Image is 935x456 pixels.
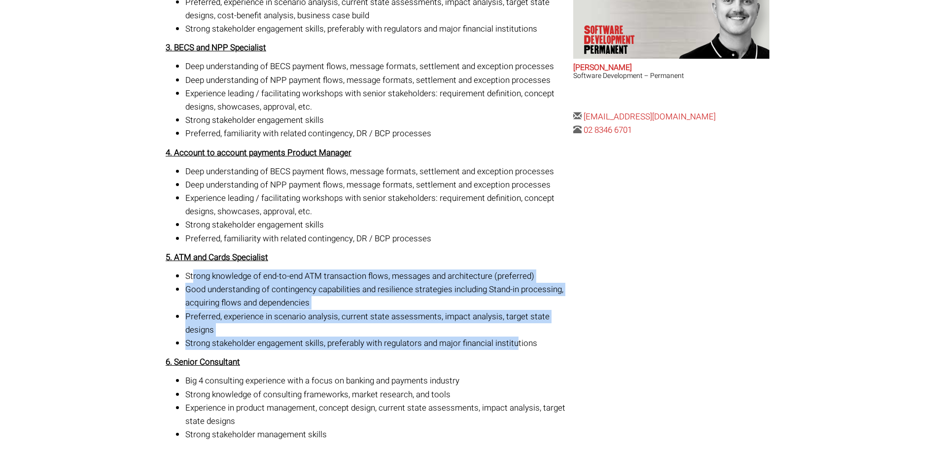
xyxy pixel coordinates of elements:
[166,251,268,264] strong: 5. ATM and Cards Specialist
[185,178,566,191] li: Deep understanding of NPP payment flows, message formats, settlement and exception processes
[185,310,566,337] li: Preferred, experience in scenario analysis, current state assessments, impact analysis, target st...
[185,337,566,350] li: Strong stakeholder engagement skills, preferably with regulators and major financial institutions
[185,388,566,401] li: Strong knowledge of consulting frameworks, market research, and tools
[185,87,566,114] li: Experience leading / facilitating workshops with senior stakeholders: requirement definition, con...
[185,232,566,245] li: Preferred, familiarity with related contingency, DR / BCP processes
[584,45,660,55] span: Permanent
[166,41,266,54] strong: 3. BECS and NPP Specialist
[185,283,566,309] li: Good understanding of contingency capabilities and resilience strategies including Stand-in proce...
[185,191,566,218] li: Experience leading / facilitating workshops with senior stakeholders: requirement definition, con...
[185,165,566,178] li: Deep understanding of BECS payment flows, message formats, settlement and exception processes
[584,124,632,136] a: 02 8346 6701
[185,218,566,231] li: Strong stakeholder engagement skills
[185,114,566,127] li: Strong stakeholder engagement skills
[166,356,240,368] strong: 6. Senior Consultant
[185,374,566,387] li: Big 4 consulting experience with a focus on banking and payments industry
[185,60,566,73] li: Deep understanding of BECS payment flows, message formats, settlement and exception processes
[185,127,566,140] li: Preferred, familiarity with related contingency, DR / BCP processes
[584,25,660,55] p: Software Development
[185,401,566,428] li: Experience in product management, concept design, current state assessments, impact analysis, tar...
[185,22,566,36] li: Strong stakeholder engagement skills, preferably with regulators and major financial institutions
[166,147,351,159] strong: 4. Account to account payments Product Manager
[185,269,566,283] li: Strong knowledge of end-to-end ATM transaction flows, messages and architecture (preferred)
[573,64,769,73] h2: [PERSON_NAME]
[573,72,769,79] h3: Software Development – Permanent
[185,428,566,441] li: Strong stakeholder management skills
[185,74,566,87] li: Deep understanding of NPP payment flows, message formats, settlement and exception processes
[584,111,716,123] a: [EMAIL_ADDRESS][DOMAIN_NAME]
